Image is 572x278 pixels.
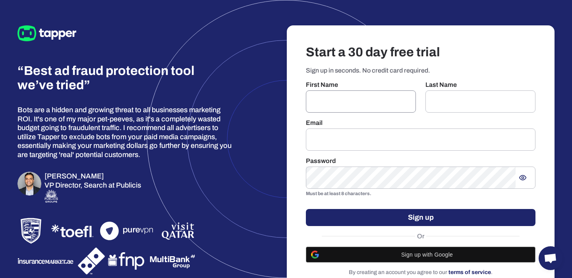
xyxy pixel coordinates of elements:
button: Show password [516,171,530,185]
p: Must be at least 8 characters. [306,190,535,198]
button: Sign up [306,209,535,226]
img: Publicis [44,190,58,203]
img: PureVPN [100,222,157,240]
div: Open chat [539,246,562,270]
p: Password [306,157,535,165]
p: Sign up in seconds. No credit card required. [306,67,535,75]
h3: “Best ad fraud protection tool we’ve tried” [17,64,199,93]
h6: [PERSON_NAME] [44,172,141,181]
p: Email [306,119,535,127]
p: VP Director, Search at Publicis [44,181,141,190]
button: Sign up with Google [306,247,535,263]
h3: Start a 30 day free trial [306,44,535,60]
img: Multibank [149,251,195,271]
p: Bots are a hidden and growing threat to all businesses marketing ROI. It's one of my major pet-pe... [17,105,234,159]
img: FNP [108,250,146,272]
img: VisitQatar [160,221,195,241]
span: Sign up with Google [324,251,530,258]
img: InsuranceMarket [17,256,75,266]
img: Porsche [17,217,44,244]
img: Omar Zahriyeh [17,172,41,196]
img: TOEFL [48,221,97,241]
p: Last Name [425,81,535,89]
p: First Name [306,81,416,89]
a: terms of service [448,269,491,275]
p: By creating an account you agree to our . [306,269,535,276]
span: Or [415,232,427,240]
img: Dominos [78,247,105,274]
